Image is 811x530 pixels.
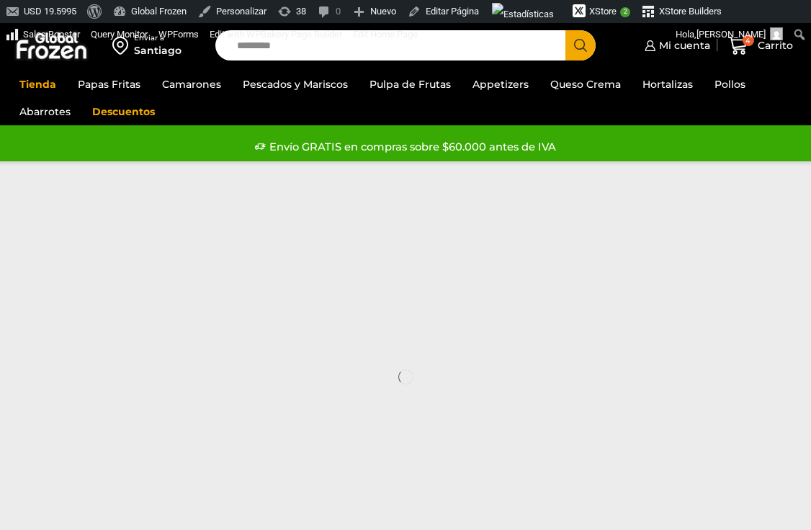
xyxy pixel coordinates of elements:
a: Abarrotes [12,98,78,125]
span: [PERSON_NAME] [696,29,766,40]
a: Queso Crema [543,71,628,98]
a: WPForms [153,23,205,46]
div: Santiago [134,43,182,58]
a: Papas Fritas [71,71,148,98]
span: Sales Booster [23,29,80,40]
a: Appetizers [465,71,536,98]
a: Pulpa de Frutas [362,71,458,98]
a: Edit Home Page [348,23,424,46]
img: xstore [573,4,586,17]
a: Query Monitor [86,23,153,46]
img: Visitas de 48 horas. Haz clic para ver más estadísticas del sitio. [492,3,554,26]
a: Edit with WPBakery Page Builder [205,23,348,46]
a: Descuentos [85,98,162,125]
a: Pescados y Mariscos [236,71,355,98]
span: XStore Builders [659,6,722,17]
a: Tienda [12,71,63,98]
span: 2 [620,7,630,17]
button: Search button [565,30,596,60]
a: Hola, [671,23,789,46]
a: Camarones [155,71,228,98]
span: XStore [589,6,617,17]
a: Pollos [707,71,753,98]
a: Hortalizas [635,71,700,98]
